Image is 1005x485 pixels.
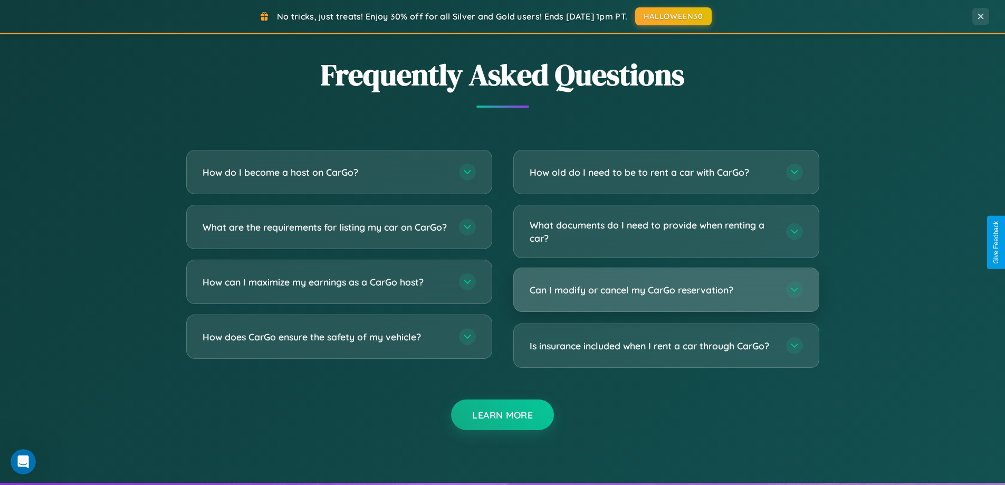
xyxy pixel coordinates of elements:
[635,7,712,25] button: HALLOWEEN30
[530,166,776,179] h3: How old do I need to be to rent a car with CarGo?
[203,275,448,289] h3: How can I maximize my earnings as a CarGo host?
[11,449,36,474] iframe: Intercom live chat
[203,330,448,344] h3: How does CarGo ensure the safety of my vehicle?
[451,400,554,430] button: Learn More
[530,218,776,244] h3: What documents do I need to provide when renting a car?
[186,54,819,95] h2: Frequently Asked Questions
[530,339,776,353] h3: Is insurance included when I rent a car through CarGo?
[530,283,776,297] h3: Can I modify or cancel my CarGo reservation?
[203,221,448,234] h3: What are the requirements for listing my car on CarGo?
[992,221,1000,264] div: Give Feedback
[203,166,448,179] h3: How do I become a host on CarGo?
[277,11,627,22] span: No tricks, just treats! Enjoy 30% off for all Silver and Gold users! Ends [DATE] 1pm PT.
